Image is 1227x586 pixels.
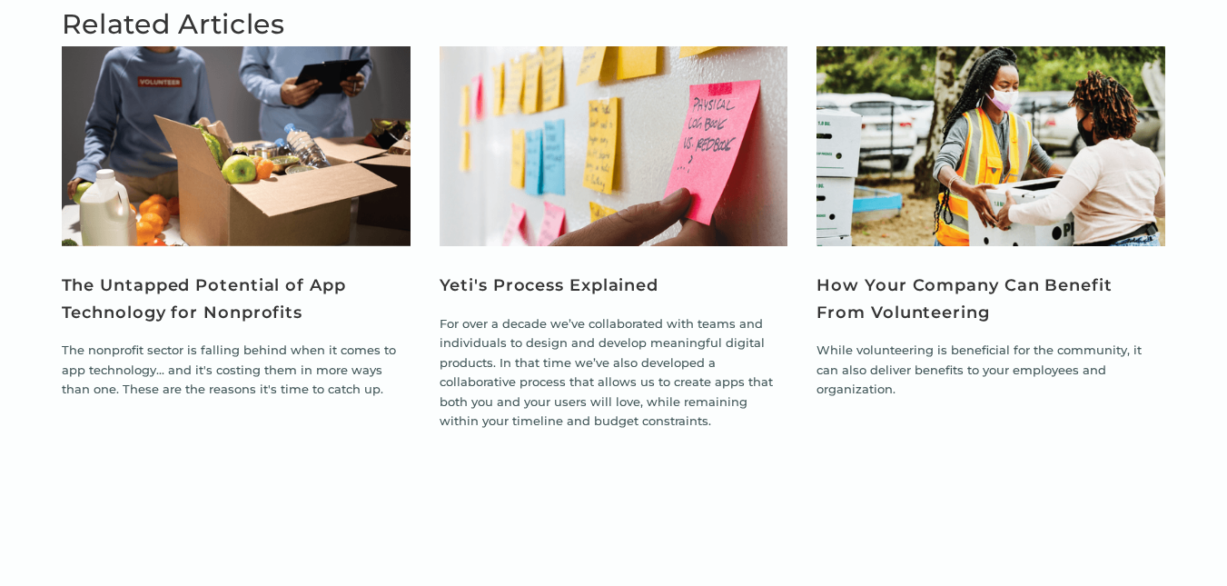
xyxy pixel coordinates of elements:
a: Yeti's Process Explained [440,273,788,300]
a: View Article [816,46,1165,246]
a: The Untapped Potential of App Technology for Nonprofits [62,273,411,326]
img: Woman volunteering at a food bank [816,46,1165,246]
a: How Your Company Can Benefit From Volunteering [816,273,1165,326]
a: View Article [440,46,788,246]
a: View Article [62,46,411,246]
p: For over a decade we’ve collaborated with teams and individuals to design and develop meaningful ... [440,314,788,432]
p: While volunteering is beneficial for the community, it can also deliver benefits to your employee... [816,341,1165,399]
img: foodbank volunteers [62,46,411,246]
h2: Related Articles [62,3,1166,46]
p: The nonprofit sector is falling behind when it comes to app technology... and it's costing them i... [62,341,411,399]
